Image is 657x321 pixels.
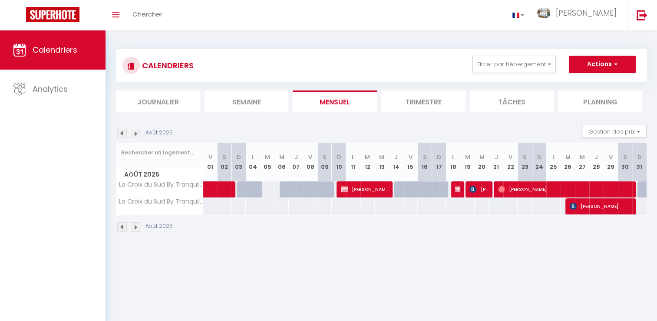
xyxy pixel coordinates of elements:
span: La Croix du Sud By Tranquil at Home [118,198,205,205]
span: [PERSON_NAME] [469,181,489,197]
th: 01 [203,143,218,181]
abbr: V [609,153,613,161]
th: 24 [532,143,546,181]
li: Planning [558,90,642,112]
img: logout [637,10,647,20]
abbr: M [465,153,470,161]
abbr: J [294,153,298,161]
th: 16 [418,143,432,181]
th: 19 [460,143,475,181]
abbr: L [552,153,555,161]
th: 07 [289,143,303,181]
th: 21 [489,143,503,181]
abbr: L [252,153,254,161]
span: [PERSON_NAME] [570,198,632,214]
th: 03 [231,143,246,181]
button: Gestion des prix [582,125,647,138]
th: 17 [432,143,446,181]
abbr: M [579,153,584,161]
li: Tâches [470,90,554,112]
span: [PERSON_NAME] [455,181,460,197]
span: Calendriers [33,44,77,55]
th: 02 [217,143,231,181]
span: [PERSON_NAME] [341,181,389,197]
th: 28 [589,143,604,181]
abbr: D [537,153,541,161]
abbr: V [508,153,512,161]
li: Trimestre [381,90,466,112]
span: Chercher [132,10,162,19]
abbr: D [237,153,241,161]
abbr: J [594,153,598,161]
abbr: S [623,153,627,161]
abbr: S [323,153,327,161]
th: 22 [503,143,518,181]
li: Mensuel [293,90,377,112]
th: 13 [375,143,389,181]
span: Août 2025 [116,168,203,181]
th: 25 [546,143,561,181]
th: 20 [475,143,489,181]
abbr: J [495,153,498,161]
th: 14 [389,143,403,181]
th: 04 [246,143,260,181]
abbr: M [379,153,384,161]
abbr: L [352,153,354,161]
abbr: M [279,153,284,161]
abbr: D [637,153,642,161]
th: 09 [317,143,332,181]
th: 31 [632,143,647,181]
li: Semaine [205,90,289,112]
th: 08 [303,143,317,181]
th: 23 [518,143,532,181]
abbr: J [394,153,398,161]
abbr: M [265,153,270,161]
span: Analytics [33,84,68,94]
abbr: S [222,153,226,161]
p: Août 2025 [145,129,173,137]
abbr: M [479,153,485,161]
th: 30 [618,143,632,181]
img: ... [537,8,550,18]
abbr: D [337,153,341,161]
th: 15 [403,143,418,181]
th: 10 [332,143,346,181]
li: Journalier [116,90,200,112]
th: 12 [360,143,375,181]
button: Filtrer par hébergement [472,56,556,73]
span: [PERSON_NAME] [556,7,617,18]
abbr: V [308,153,312,161]
th: 11 [346,143,360,181]
span: La Croix du Sud By Tranquil at Home [118,181,205,188]
abbr: V [409,153,413,161]
th: 26 [561,143,575,181]
input: Rechercher un logement... [121,145,198,160]
img: Super Booking [26,7,79,22]
p: Août 2025 [145,222,173,231]
abbr: S [423,153,427,161]
abbr: V [208,153,212,161]
th: 18 [446,143,460,181]
th: 06 [274,143,289,181]
abbr: D [437,153,441,161]
th: 29 [604,143,618,181]
th: 27 [575,143,589,181]
abbr: M [565,153,570,161]
h3: CALENDRIERS [140,56,194,75]
abbr: S [523,153,527,161]
button: Actions [569,56,636,73]
abbr: L [452,153,455,161]
th: 05 [260,143,274,181]
abbr: M [365,153,370,161]
span: [PERSON_NAME] [498,181,632,197]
